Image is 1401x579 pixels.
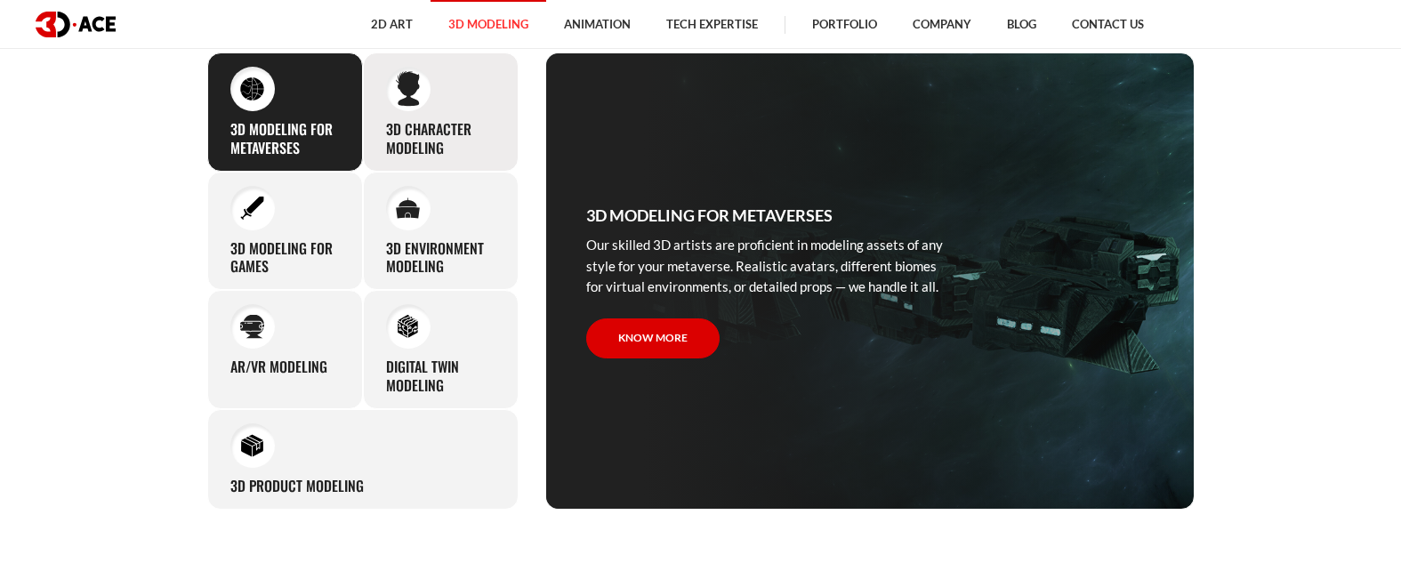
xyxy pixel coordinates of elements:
[586,235,951,297] p: Our skilled 3D artists are proficient in modeling assets of any style for your metaverse. Realist...
[386,358,495,395] h3: Digital Twin modeling
[386,120,495,157] h3: 3D character modeling
[386,239,495,277] h3: 3D environment modeling
[240,315,264,339] img: AR/VR modeling
[36,12,116,37] img: logo dark
[230,477,364,495] h3: 3D Product Modeling
[396,315,420,339] img: Digital Twin modeling
[230,239,340,277] h3: 3D modeling for games
[396,71,420,108] img: 3D character modeling
[230,358,327,376] h3: AR/VR modeling
[586,318,720,358] a: Know more
[240,433,264,457] img: 3D Product Modeling
[240,76,264,101] img: 3D Modeling for Metaverses
[586,203,833,228] h3: 3D Modeling for Metaverses
[230,120,340,157] h3: 3D Modeling for Metaverses
[396,197,420,219] img: 3D environment modeling
[240,196,264,220] img: 3D modeling for games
